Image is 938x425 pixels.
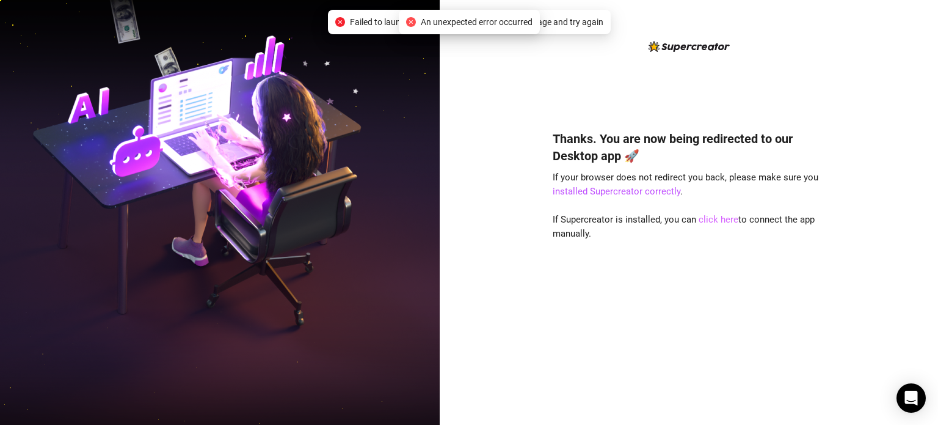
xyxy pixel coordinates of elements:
[553,172,818,198] span: If your browser does not redirect you back, please make sure you .
[553,186,680,197] a: installed Supercreator correctly
[421,15,533,29] span: An unexpected error occurred
[699,214,738,225] a: click here
[553,130,825,164] h4: Thanks. You are now being redirected to our Desktop app 🚀
[335,17,345,27] span: close-circle
[350,15,603,29] span: Failed to launch desktop app. Please refresh the page and try again
[406,17,416,27] span: close-circle
[896,383,926,413] div: Open Intercom Messenger
[553,214,815,240] span: If Supercreator is installed, you can to connect the app manually.
[649,41,730,52] img: logo-BBDzfeDw.svg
